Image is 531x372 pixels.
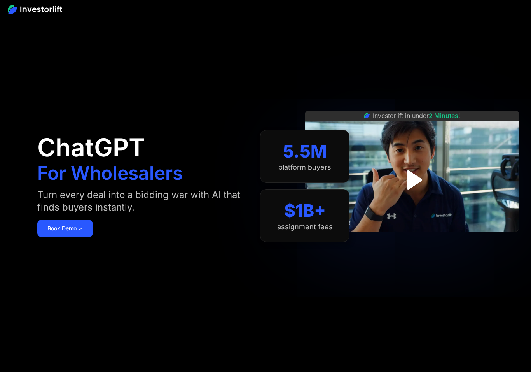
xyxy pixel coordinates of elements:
div: Investorlift in under ! [373,111,460,120]
a: open lightbox [395,163,430,197]
div: platform buyers [278,163,331,172]
div: assignment fees [277,223,333,231]
div: $1B+ [284,200,326,221]
h1: For Wholesalers [37,164,183,182]
div: 5.5M [283,141,327,162]
a: Book Demo ➢ [37,220,93,237]
h1: ChatGPT [37,135,145,160]
span: 2 Minutes [429,112,458,119]
iframe: Customer reviews powered by Trustpilot [354,236,470,245]
div: Turn every deal into a bidding war with AI that finds buyers instantly. [37,189,245,214]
